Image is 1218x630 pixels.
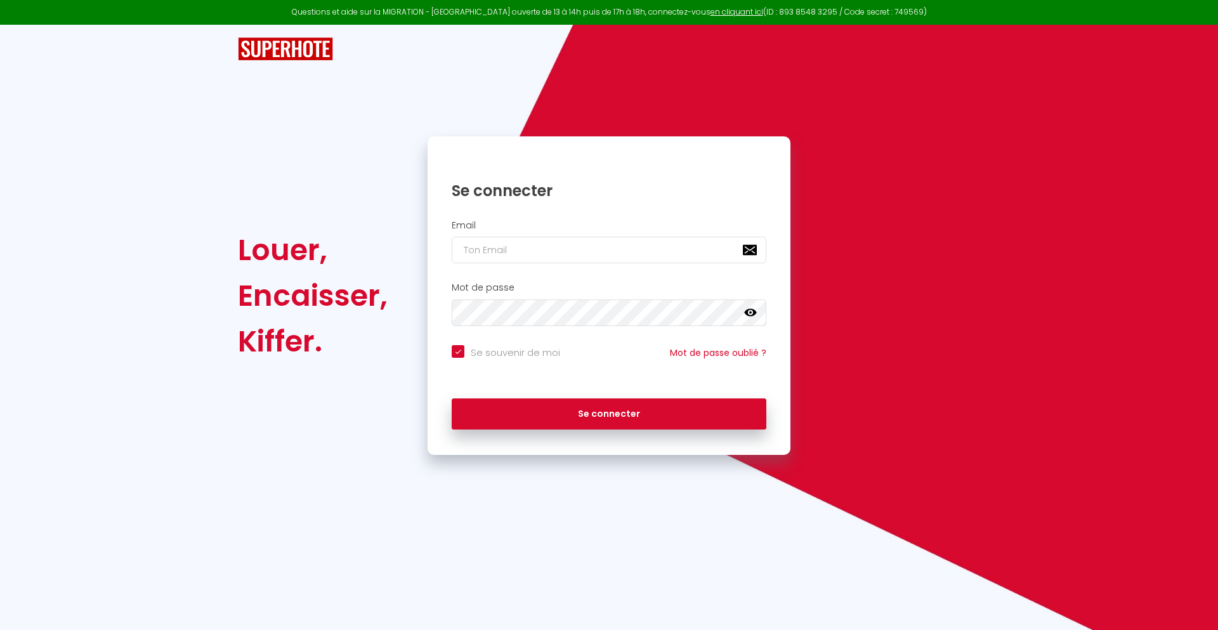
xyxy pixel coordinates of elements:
[238,318,388,364] div: Kiffer.
[452,398,766,430] button: Se connecter
[238,273,388,318] div: Encaisser,
[452,220,766,231] h2: Email
[452,237,766,263] input: Ton Email
[238,227,388,273] div: Louer,
[452,181,766,200] h1: Se connecter
[238,37,333,61] img: SuperHote logo
[452,282,766,293] h2: Mot de passe
[710,6,763,17] a: en cliquant ici
[670,346,766,359] a: Mot de passe oublié ?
